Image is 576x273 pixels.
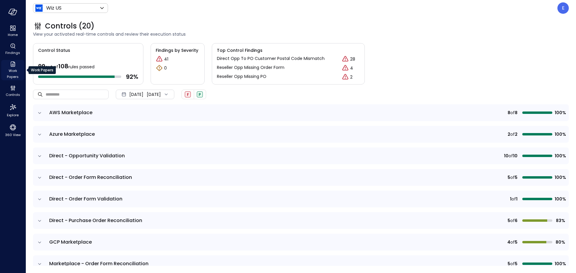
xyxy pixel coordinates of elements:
div: Critical [342,64,349,72]
button: expand row [37,239,43,245]
span: GCP Marketplace [49,239,92,245]
span: 5 [515,174,517,181]
span: 100% [555,260,565,267]
span: Top Control Findings [217,47,360,54]
span: Direct - Order Form Reconciliation [49,174,132,181]
button: expand row [37,110,43,116]
span: 92 % [126,73,138,81]
div: Failed [185,91,191,97]
span: 8 [515,109,517,116]
p: Wiz US [46,4,61,12]
img: Icon [35,4,43,12]
span: Controls [6,92,20,98]
span: 100% [555,196,565,202]
span: 5 [508,217,510,224]
span: View your activated real-time controls and review their execution status [33,31,569,37]
span: Control Status [33,43,70,54]
span: 99 [38,62,45,70]
span: Findings by Severity [156,47,199,54]
p: 2 [350,74,352,80]
span: 8 [508,109,510,116]
div: Critical [342,73,349,81]
span: 5 [515,239,517,245]
p: Reseller Opp Missing PO [217,73,266,80]
p: 0 [164,65,167,71]
p: 4 [350,65,353,71]
button: expand row [37,196,43,202]
span: Controls (20) [45,21,94,31]
button: expand row [37,261,43,267]
div: Controls [1,84,24,98]
div: Warning [156,64,163,72]
span: 5 [508,174,510,181]
span: 100% [555,174,565,181]
div: Home [1,24,24,38]
a: Reseller Opp Missing PO [217,73,266,81]
span: Marketplace - Order Form Reconciliation [49,260,148,267]
span: Azure Marketplace [49,131,95,138]
span: out of [45,64,58,70]
span: 1 [516,196,517,202]
p: 41 [164,56,168,62]
span: F [187,92,189,97]
span: 10 [504,153,508,159]
p: Reseller Opp Missing Order Form [217,64,284,71]
span: of [510,131,515,138]
span: 5 [508,260,510,267]
span: 10 [513,153,517,159]
p: Direct Opp To PO Customer Postal Code Mismatch [217,55,325,62]
div: Explore [1,102,24,119]
span: of [510,217,515,224]
div: Findings [1,42,24,56]
span: 4 [507,239,510,245]
span: of [511,196,516,202]
div: Critical [156,55,163,63]
span: 100% [555,109,565,116]
span: rules passed [68,64,94,70]
button: expand row [37,153,43,159]
span: 2 [508,131,510,138]
span: Direct - Order Form Validation [49,195,122,202]
span: Work Papers [4,68,22,80]
span: of [510,239,515,245]
div: Work Papers [28,66,56,74]
span: Home [8,32,18,38]
span: of [508,153,513,159]
span: 1 [510,196,511,202]
span: 83% [555,217,565,224]
button: expand row [37,132,43,138]
p: E [562,4,565,12]
span: 108 [58,62,68,70]
span: P [199,92,201,97]
span: 6 [515,217,517,224]
p: 28 [350,56,355,62]
div: Edgar Mansilla [557,2,569,14]
span: Findings [5,50,20,56]
span: 2 [515,131,517,138]
span: 100% [555,153,565,159]
span: Direct - Purchase Order Reconciliation [49,217,142,224]
button: expand row [37,218,43,224]
span: of [510,260,515,267]
div: Critical [342,55,349,63]
span: 100% [555,131,565,138]
div: Passed [197,91,203,97]
span: Explore [7,112,19,118]
span: AWS Marketplace [49,109,92,116]
a: Reseller Opp Missing Order Form [217,64,284,72]
span: Direct - Opportunity Validation [49,152,125,159]
span: [DATE] [129,91,143,98]
a: Direct Opp To PO Customer Postal Code Mismatch [217,55,325,63]
span: 80% [555,239,565,245]
span: of [510,174,515,181]
span: 5 [515,260,517,267]
span: 360 View [5,132,21,138]
span: of [510,109,515,116]
div: 360 View [1,122,24,138]
div: Work Papers [1,60,24,80]
button: expand row [37,175,43,181]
